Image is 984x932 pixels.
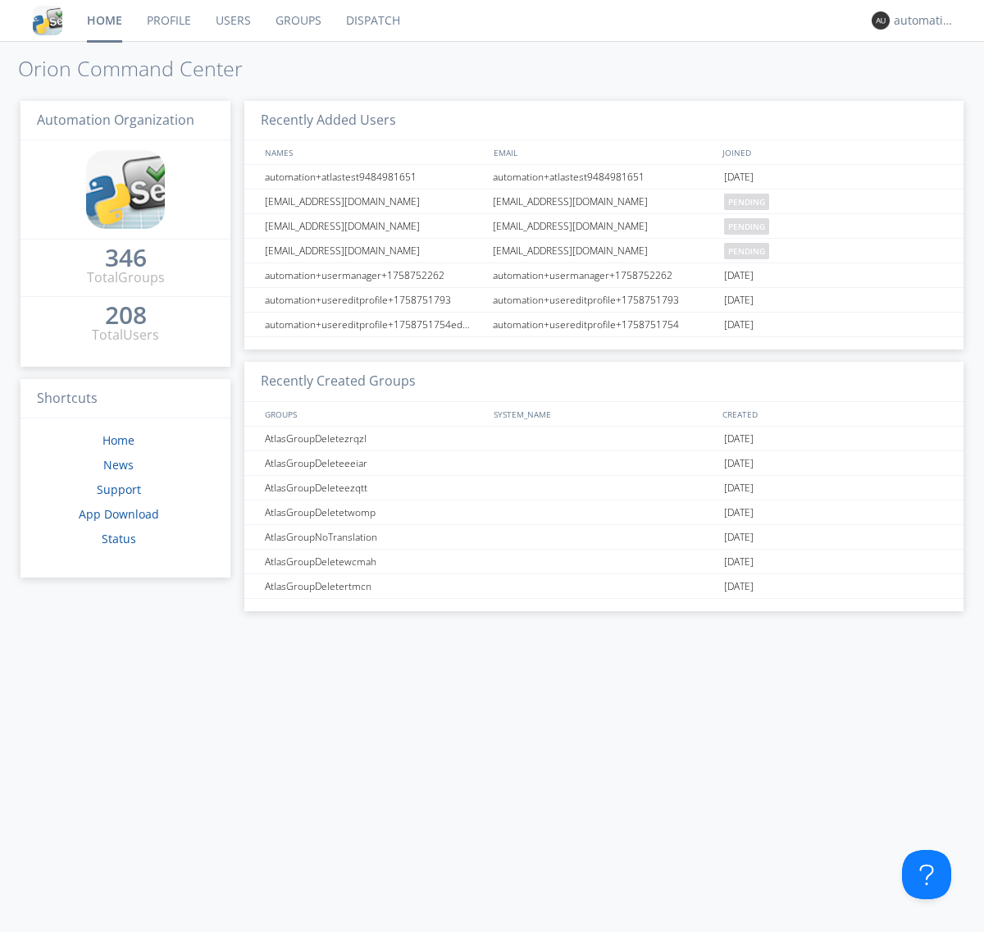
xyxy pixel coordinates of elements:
span: [DATE] [724,574,754,599]
div: [EMAIL_ADDRESS][DOMAIN_NAME] [489,239,720,263]
div: automation+usereditprofile+1758751793 [261,288,488,312]
div: AtlasGroupDeleteeeiar [261,451,488,475]
span: [DATE] [724,550,754,574]
span: pending [724,218,769,235]
div: automation+atlastest9484981651 [261,165,488,189]
img: 373638.png [872,11,890,30]
a: AtlasGroupDeletertmcn[DATE] [244,574,963,599]
a: [EMAIL_ADDRESS][DOMAIN_NAME][EMAIL_ADDRESS][DOMAIN_NAME]pending [244,214,963,239]
span: [DATE] [724,263,754,288]
div: Total Users [92,326,159,345]
a: News [103,457,134,473]
span: [DATE] [724,165,754,190]
h3: Recently Added Users [244,101,963,141]
h3: Shortcuts [20,379,230,419]
a: automation+usermanager+1758752262automation+usermanager+1758752262[DATE] [244,263,963,288]
div: automation+usereditprofile+1758751754 [489,313,720,336]
div: AtlasGroupDeletetwomp [261,500,488,524]
div: [EMAIL_ADDRESS][DOMAIN_NAME] [489,190,720,213]
a: Support [97,482,141,497]
a: [EMAIL_ADDRESS][DOMAIN_NAME][EMAIL_ADDRESS][DOMAIN_NAME]pending [244,239,963,263]
span: [DATE] [724,500,754,525]
span: [DATE] [724,451,754,476]
div: automation+usermanager+1758752262 [261,263,488,287]
a: 346 [105,249,147,268]
span: pending [724,243,769,259]
div: NAMES [261,140,485,164]
div: 346 [105,249,147,266]
div: [EMAIL_ADDRESS][DOMAIN_NAME] [489,214,720,238]
div: [EMAIL_ADDRESS][DOMAIN_NAME] [261,214,488,238]
a: AtlasGroupDeleteeeiar[DATE] [244,451,963,476]
div: [EMAIL_ADDRESS][DOMAIN_NAME] [261,190,488,213]
span: Automation Organization [37,111,194,129]
div: automation+usereditprofile+1758751754editedautomation+usereditprofile+1758751754 [261,313,488,336]
div: AtlasGroupDeletertmcn [261,574,488,598]
div: Total Groups [87,268,165,287]
a: App Download [79,506,159,522]
span: [DATE] [724,288,754,313]
div: automation+usermanager+1758752262 [489,263,720,287]
span: [DATE] [724,525,754,550]
a: automation+atlastest9484981651automation+atlastest9484981651[DATE] [244,165,963,190]
span: [DATE] [724,476,754,500]
div: EMAIL [490,140,718,164]
div: AtlasGroupDeletewcmah [261,550,488,573]
a: AtlasGroupDeletezrqzl[DATE] [244,427,963,451]
span: [DATE] [724,313,754,337]
div: automation+atlastest9484981651 [489,165,720,189]
a: 208 [105,307,147,326]
a: AtlasGroupNoTranslation[DATE] [244,525,963,550]
div: GROUPS [261,402,485,426]
div: AtlasGroupNoTranslation [261,525,488,549]
a: Status [102,531,136,546]
div: automation+atlas0004 [894,12,955,29]
div: automation+usereditprofile+1758751793 [489,288,720,312]
a: AtlasGroupDeletetwomp[DATE] [244,500,963,525]
span: [DATE] [724,427,754,451]
div: CREATED [718,402,948,426]
a: Home [102,432,134,448]
div: SYSTEM_NAME [490,402,718,426]
a: [EMAIL_ADDRESS][DOMAIN_NAME][EMAIL_ADDRESS][DOMAIN_NAME]pending [244,190,963,214]
img: cddb5a64eb264b2086981ab96f4c1ba7 [86,150,165,229]
a: AtlasGroupDeletewcmah[DATE] [244,550,963,574]
a: automation+usereditprofile+1758751793automation+usereditprofile+1758751793[DATE] [244,288,963,313]
div: [EMAIL_ADDRESS][DOMAIN_NAME] [261,239,488,263]
div: 208 [105,307,147,323]
div: JOINED [718,140,948,164]
iframe: Toggle Customer Support [902,850,951,899]
a: AtlasGroupDeleteezqtt[DATE] [244,476,963,500]
span: pending [724,194,769,210]
a: automation+usereditprofile+1758751754editedautomation+usereditprofile+1758751754automation+usered... [244,313,963,337]
img: cddb5a64eb264b2086981ab96f4c1ba7 [33,6,62,35]
div: AtlasGroupDeletezrqzl [261,427,488,450]
div: AtlasGroupDeleteezqtt [261,476,488,500]
h3: Recently Created Groups [244,362,963,402]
